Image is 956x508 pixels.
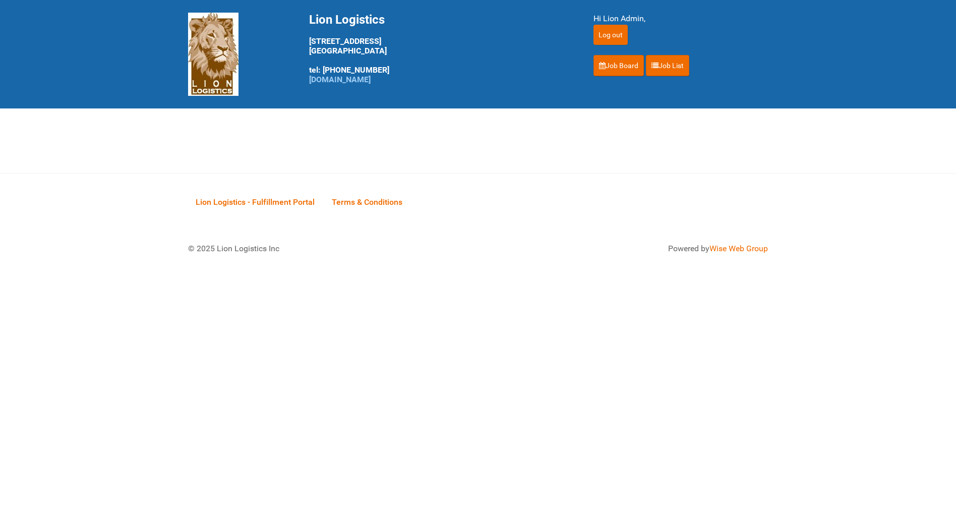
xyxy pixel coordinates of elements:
div: © 2025 Lion Logistics Inc [181,235,473,262]
span: Lion Logistics [309,13,385,27]
a: Lion Logistics - Fulfillment Portal [188,186,322,217]
img: Lion Logistics [188,13,238,96]
div: Hi Lion Admin, [593,13,768,25]
a: Job Board [593,55,644,76]
a: Lion Logistics [188,49,238,59]
span: Lion Logistics - Fulfillment Portal [196,197,315,207]
div: [STREET_ADDRESS] [GEOGRAPHIC_DATA] tel: [PHONE_NUMBER] [309,13,568,84]
a: [DOMAIN_NAME] [309,75,371,84]
div: Powered by [491,243,768,255]
a: Terms & Conditions [324,186,410,217]
a: Wise Web Group [709,244,768,253]
span: Terms & Conditions [332,197,402,207]
a: Job List [646,55,689,76]
input: Log out [593,25,628,45]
